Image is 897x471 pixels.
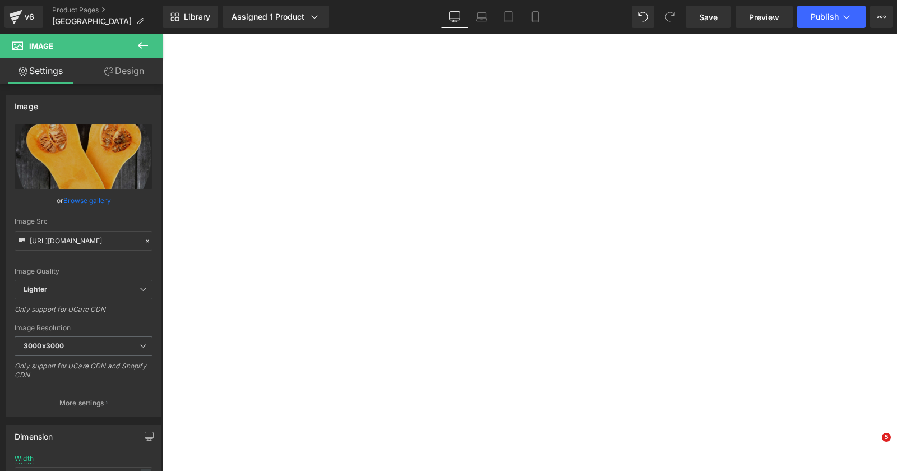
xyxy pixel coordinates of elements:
b: 3000x3000 [24,341,64,350]
a: Preview [736,6,793,28]
button: Redo [659,6,681,28]
div: Image Src [15,218,152,225]
span: Library [184,12,210,22]
div: or [15,195,152,206]
div: Image Resolution [15,324,152,332]
span: Preview [749,11,779,23]
b: Lighter [24,285,47,293]
span: [GEOGRAPHIC_DATA] [52,17,132,26]
div: Only support for UCare CDN [15,305,152,321]
a: Product Pages [52,6,163,15]
a: Desktop [441,6,468,28]
button: Publish [797,6,866,28]
span: Image [29,41,53,50]
div: Image Quality [15,267,152,275]
iframe: Intercom live chat [859,433,886,460]
a: Laptop [468,6,495,28]
button: More settings [7,390,160,416]
a: Mobile [522,6,549,28]
span: Publish [811,12,839,21]
span: Save [699,11,718,23]
p: More settings [59,398,104,408]
div: Width [15,455,34,463]
a: Tablet [495,6,522,28]
input: Link [15,231,152,251]
div: Image [15,95,38,111]
span: 5 [882,433,891,442]
div: Assigned 1 Product [232,11,320,22]
a: Design [84,58,165,84]
div: Only support for UCare CDN and Shopify CDN [15,362,152,387]
a: v6 [4,6,43,28]
a: Browse gallery [63,191,111,210]
div: v6 [22,10,36,24]
a: New Library [163,6,218,28]
div: Dimension [15,426,53,441]
button: Undo [632,6,654,28]
button: More [870,6,893,28]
